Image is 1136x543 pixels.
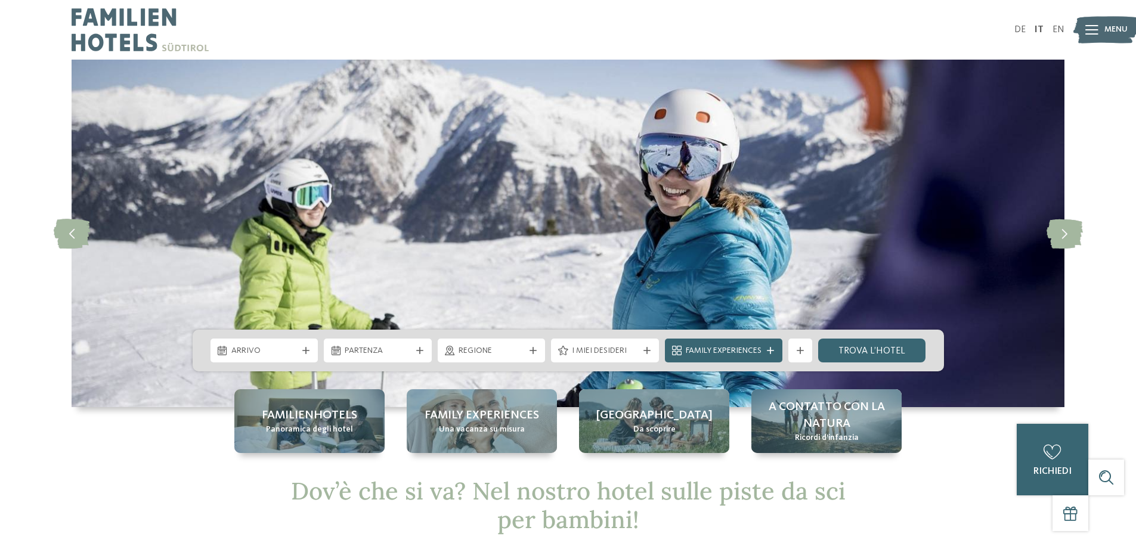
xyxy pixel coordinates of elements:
span: Panoramica degli hotel [266,424,353,436]
span: Family Experiences [686,345,762,357]
span: [GEOGRAPHIC_DATA] [596,407,713,424]
span: A contatto con la natura [763,399,890,432]
span: Dov’è che si va? Nel nostro hotel sulle piste da sci per bambini! [291,476,846,535]
span: Arrivo [231,345,298,357]
span: Da scoprire [633,424,676,436]
span: I miei desideri [572,345,638,357]
a: trova l’hotel [818,339,926,362]
a: IT [1035,25,1044,35]
span: Regione [459,345,525,357]
span: Una vacanza su misura [439,424,525,436]
span: Ricordi d’infanzia [795,432,859,444]
span: Family experiences [425,407,539,424]
a: DE [1014,25,1026,35]
a: Hotel sulle piste da sci per bambini: divertimento senza confini A contatto con la natura Ricordi... [751,389,902,453]
a: Hotel sulle piste da sci per bambini: divertimento senza confini [GEOGRAPHIC_DATA] Da scoprire [579,389,729,453]
a: Hotel sulle piste da sci per bambini: divertimento senza confini Familienhotels Panoramica degli ... [234,389,385,453]
span: richiedi [1033,467,1072,476]
a: richiedi [1017,424,1088,495]
img: Hotel sulle piste da sci per bambini: divertimento senza confini [72,60,1064,407]
span: Familienhotels [262,407,357,424]
a: EN [1053,25,1064,35]
a: Hotel sulle piste da sci per bambini: divertimento senza confini Family experiences Una vacanza s... [407,389,557,453]
span: Menu [1104,24,1128,36]
span: Partenza [345,345,411,357]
